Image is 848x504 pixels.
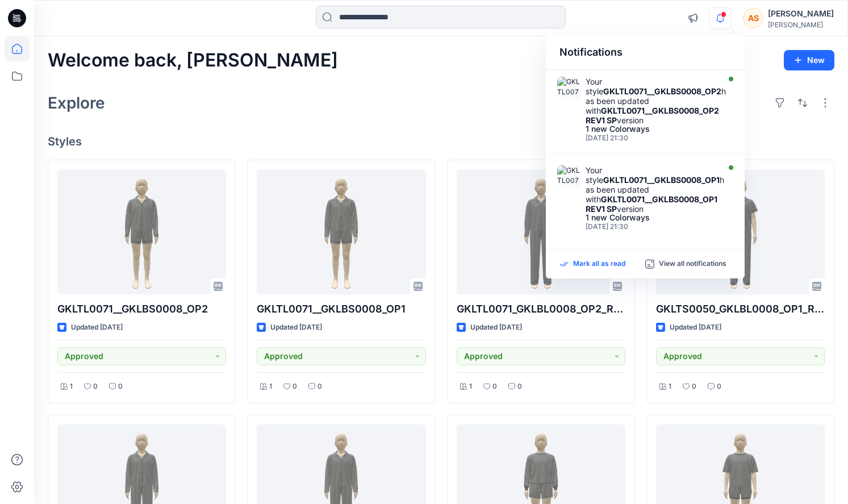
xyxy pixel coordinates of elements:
h2: Welcome back, [PERSON_NAME] [48,50,338,71]
img: GKLTL0071__GKLBS0008_OP2 REV1 SP [557,77,580,99]
div: 1 new Colorways [586,125,726,133]
strong: GKLTL0071__GKLBS0008_OP1 REV1 SP [586,194,717,214]
div: [PERSON_NAME] [768,7,834,20]
p: 1 [669,381,671,393]
button: New [784,50,834,70]
h2: Explore [48,94,105,112]
p: Mark all as read [573,259,625,269]
p: 1 [70,381,73,393]
p: View all notifications [659,259,726,269]
div: Tuesday, August 26, 2025 21:30 [586,134,726,142]
p: 0 [118,381,123,393]
p: 0 [318,381,322,393]
p: 0 [717,381,721,393]
a: GKLTL0071_GKLBL0008_OP2_REV1 [457,169,625,294]
p: 1 [469,381,472,393]
div: Tuesday, August 26, 2025 21:30 [586,223,726,231]
p: Updated [DATE] [670,322,721,334]
a: GKLTL0071__GKLBS0008_OP1 [257,169,425,294]
div: Notifications [546,35,745,70]
strong: GKLTL0071__GKLBS0008_OP1 [603,175,720,185]
div: [PERSON_NAME] [768,20,834,29]
img: GKLTL0071__GKLBS0008_OP1 REV1 SP [557,165,580,188]
p: 0 [93,381,98,393]
p: Updated [DATE] [71,322,123,334]
p: GKLTL0071__GKLBS0008_OP2 [57,301,226,317]
p: 0 [517,381,522,393]
h4: Styles [48,135,834,148]
div: Your style has been updated with version [586,165,726,214]
p: Updated [DATE] [470,322,522,334]
p: GKLTS0050_GKLBL0008_OP1_REV1 [656,301,825,317]
p: 0 [293,381,297,393]
div: AS [743,8,763,28]
p: GKLTL0071_GKLBL0008_OP2_REV1 [457,301,625,317]
p: GKLTL0071__GKLBS0008_OP1 [257,301,425,317]
div: Your style has been updated with version [586,77,726,125]
div: 1 new Colorways [586,214,726,222]
p: 0 [492,381,497,393]
a: GKLTL0071__GKLBS0008_OP2 [57,169,226,294]
strong: GKLTL0071__GKLBS0008_OP2 [603,86,721,96]
p: 0 [692,381,696,393]
p: Updated [DATE] [270,322,322,334]
p: 1 [269,381,272,393]
strong: GKLTL0071__GKLBS0008_OP2 REV1 SP [586,106,719,125]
